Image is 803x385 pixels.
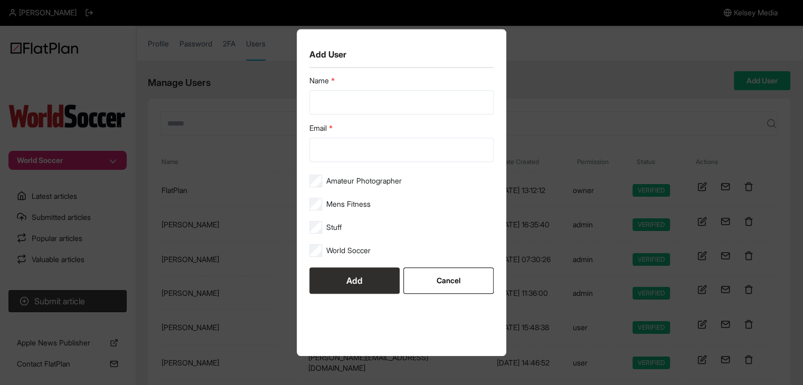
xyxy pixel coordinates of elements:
label: Email [309,123,494,133]
label: Stuff [326,222,342,233]
label: Amateur Photographer [326,176,402,186]
label: Name [309,75,494,86]
h1: Add User [309,48,494,61]
button: Cancel [403,267,494,294]
label: World Soccer [326,245,371,256]
button: Add [309,267,400,294]
label: Mens Fitness [326,199,371,209]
